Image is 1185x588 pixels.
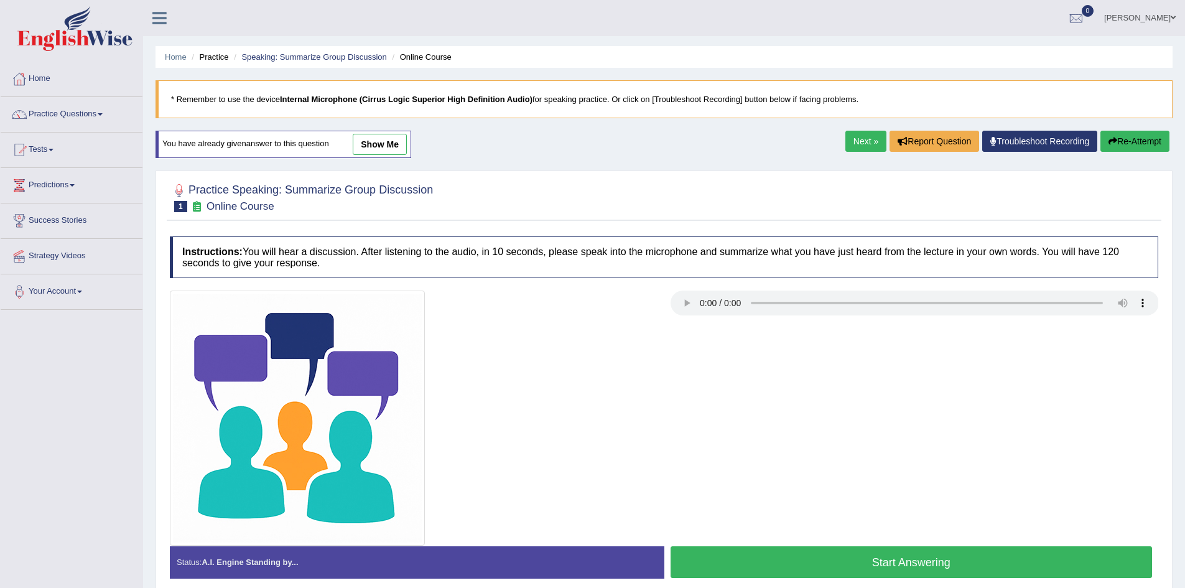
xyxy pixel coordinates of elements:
[845,131,886,152] a: Next »
[202,558,298,567] strong: A.I. Engine Standing by...
[165,52,187,62] a: Home
[170,546,664,578] div: Status:
[241,52,386,62] a: Speaking: Summarize Group Discussion
[190,201,203,213] small: Exam occurring question
[1,203,142,235] a: Success Stories
[671,546,1153,578] button: Start Answering
[1,168,142,199] a: Predictions
[156,80,1173,118] blockquote: * Remember to use the device for speaking practice. Or click on [Troubleshoot Recording] button b...
[1,133,142,164] a: Tests
[982,131,1097,152] a: Troubleshoot Recording
[1,274,142,306] a: Your Account
[353,134,407,155] a: show me
[1,97,142,128] a: Practice Questions
[188,51,228,63] li: Practice
[170,181,433,212] h2: Practice Speaking: Summarize Group Discussion
[1100,131,1169,152] button: Re-Attempt
[1082,5,1094,17] span: 0
[280,95,532,104] b: Internal Microphone (Cirrus Logic Superior High Definition Audio)
[174,201,187,212] span: 1
[890,131,979,152] button: Report Question
[156,131,411,158] div: You have already given answer to this question
[182,246,243,257] b: Instructions:
[389,51,451,63] li: Online Course
[207,200,274,212] small: Online Course
[1,239,142,270] a: Strategy Videos
[170,236,1158,278] h4: You will hear a discussion. After listening to the audio, in 10 seconds, please speak into the mi...
[1,62,142,93] a: Home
